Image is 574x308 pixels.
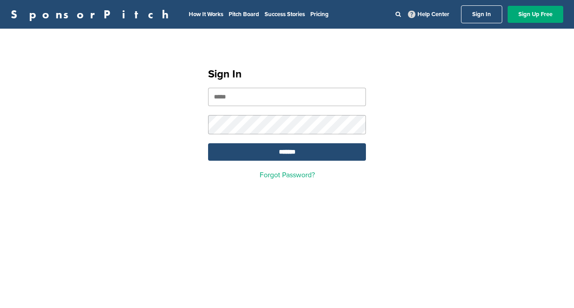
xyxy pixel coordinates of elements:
[208,66,366,82] h1: Sign In
[310,11,329,18] a: Pricing
[11,9,174,20] a: SponsorPitch
[229,11,259,18] a: Pitch Board
[508,6,563,23] a: Sign Up Free
[461,5,502,23] a: Sign In
[406,9,451,20] a: Help Center
[260,171,315,180] a: Forgot Password?
[265,11,305,18] a: Success Stories
[189,11,223,18] a: How It Works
